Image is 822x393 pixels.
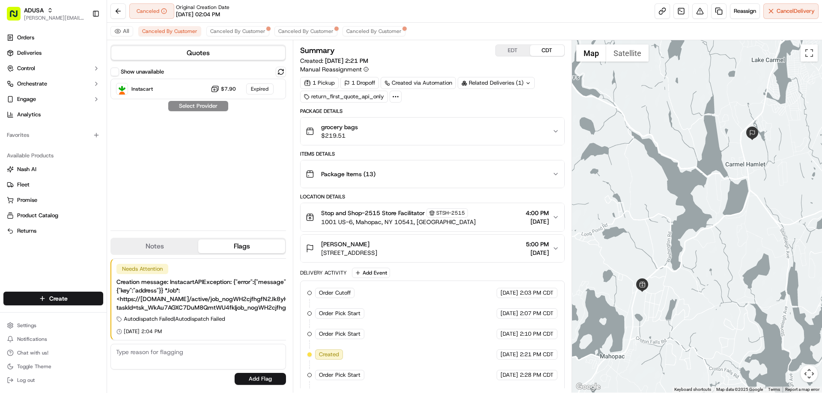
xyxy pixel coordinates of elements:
[3,163,103,176] button: Nash AI
[300,56,368,65] span: Created:
[576,44,606,62] button: Show street map
[526,217,549,226] span: [DATE]
[49,294,68,303] span: Create
[574,381,602,393] a: Open this area in Google Maps (opens a new window)
[352,268,390,278] button: Add Event
[3,77,103,91] button: Orchestrate
[17,336,47,343] span: Notifications
[500,289,518,297] span: [DATE]
[520,351,554,358] span: 2:21 PM CDT
[9,82,24,97] img: 1736555255976-a54dd68f-1ca7-489b-9aae-adbdc363a1c4
[530,45,564,56] button: CDT
[3,128,103,142] div: Favorites
[9,34,156,48] p: Welcome 👋
[520,289,554,297] span: 2:03 PM CDT
[319,310,360,317] span: Order Pick Start
[110,26,133,36] button: All
[526,248,549,257] span: [DATE]
[3,178,103,192] button: Fleet
[3,347,103,359] button: Chat with us!
[85,145,104,151] span: Pylon
[3,108,103,121] a: Analytics
[674,387,711,393] button: Keyboard shortcuts
[3,333,103,345] button: Notifications
[3,62,103,75] button: Control
[300,108,564,115] div: Package Details
[124,328,162,335] span: [DATE] 2:04 PM
[300,65,369,74] button: Manual Reassignment
[526,240,549,248] span: 5:00 PM
[17,196,37,204] span: Promise
[300,91,388,103] div: return_first_quote_api_only
[17,181,30,189] span: Fleet
[321,248,377,257] span: [STREET_ADDRESS]
[520,310,554,317] span: 2:07 PM CDT
[29,82,140,90] div: Start new chat
[17,165,36,173] span: Nash AI
[60,145,104,151] a: Powered byPylon
[9,9,26,26] img: Nash
[17,95,36,103] span: Engage
[274,26,337,36] button: Canceled By Customer
[301,160,564,188] button: Package Items (13)
[17,212,58,219] span: Product Catalog
[321,123,358,131] span: grocery bags
[3,31,103,44] a: Orders
[129,3,174,19] div: Canceled
[319,330,360,338] span: Order Pick Start
[7,165,100,173] a: Nash AI
[116,278,403,312] div: Creation message: InstacartAPIException: {"error":{"message":"invalid_address","code":1001},"meta...
[17,227,36,235] span: Returns
[381,77,456,89] a: Created via Automation
[325,57,368,65] span: [DATE] 2:21 PM
[278,28,334,35] span: Canceled By Customer
[7,196,100,204] a: Promise
[176,11,220,18] span: [DATE] 02:04 PM
[22,55,154,64] input: Got a question? Start typing here...
[131,86,153,92] span: Instacart
[116,83,128,95] img: Instacart
[116,264,168,274] div: Needs Attention
[574,381,602,393] img: Google
[17,349,48,356] span: Chat with us!
[3,92,103,106] button: Engage
[176,4,229,11] span: Original Creation Date
[138,26,201,36] button: Canceled By Customer
[300,269,347,276] div: Delivery Activity
[206,26,269,36] button: Canceled By Customer
[121,68,164,76] label: Show unavailable
[520,330,554,338] span: 2:10 PM CDT
[520,371,554,379] span: 2:28 PM CDT
[526,209,549,217] span: 4:00 PM
[321,240,369,248] span: [PERSON_NAME]
[3,46,103,60] a: Deliveries
[7,227,100,235] a: Returns
[29,90,108,97] div: We're available if you need us!
[198,239,285,253] button: Flags
[346,28,402,35] span: Canceled By Customer
[3,224,103,238] button: Returns
[321,131,358,140] span: $219.51
[9,125,15,132] div: 📗
[342,26,405,36] button: Canceled By Customer
[3,209,103,222] button: Product Catalog
[801,44,818,62] button: Toggle fullscreen view
[111,239,198,253] button: Notes
[17,124,66,133] span: Knowledge Base
[763,3,819,19] button: CancelDelivery
[17,34,34,41] span: Orders
[7,212,100,219] a: Product Catalog
[142,28,197,35] span: Canceled By Customer
[321,218,476,226] span: 1001 US-6, Mahopac, NY 10541, [GEOGRAPHIC_DATA]
[3,360,103,372] button: Toggle Theme
[17,363,51,370] span: Toggle Theme
[801,365,818,382] button: Map camera controls
[146,84,156,95] button: Start new chat
[3,319,103,331] button: Settings
[768,387,780,392] a: Terms (opens in new tab)
[17,377,35,384] span: Log out
[24,6,44,15] button: ADUSA
[124,315,225,323] span: Autodispatch Failed | Autodispatch Failed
